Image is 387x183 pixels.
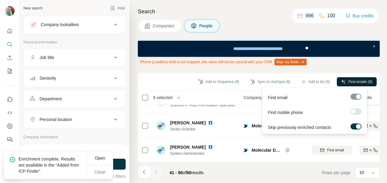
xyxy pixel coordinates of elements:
[244,123,249,128] img: Logo of Molecular Designs
[106,4,129,13] button: Hide
[244,95,262,101] span: Company
[246,77,295,86] button: Sync to HubSpot (9)
[327,147,344,153] span: Find email
[169,170,204,175] span: results
[186,170,191,175] span: 50
[24,145,125,162] button: Company1
[194,77,243,86] button: Add to Sequence (9)
[199,23,213,29] span: People
[138,41,380,57] iframe: Banner
[24,112,125,127] button: Personal location
[40,116,72,123] div: Personal location
[5,26,15,36] button: Quick start
[183,170,187,175] span: of
[305,12,314,19] p: 996
[153,95,173,101] span: 9 selected
[170,103,235,107] span: Scientist II - R&D Formulation Specialist
[24,91,125,106] button: Department
[252,123,282,129] span: Molecular Designs
[5,94,15,105] button: Use Surfe on LinkedIn
[170,120,206,126] span: [PERSON_NAME]
[138,57,308,67] div: Phone (Landline) field is not mapped, this value will not be synced with your CRM
[19,156,87,174] p: Enrichment complete. Results are available in the “Added from ICP Finder“
[252,147,282,153] span: Molecular Designs
[40,75,56,81] div: Seniority
[274,59,307,65] button: Map my fields
[50,150,99,155] div: 9949 search results remaining
[345,12,374,20] button: Buy credits
[170,126,215,132] span: Senior Scientist
[156,121,166,131] img: Avatar
[23,40,126,45] p: Personal information
[24,17,125,32] button: Company lookalikes
[40,54,54,60] div: Job title
[322,170,350,176] span: Rows per page
[90,153,109,164] button: Open
[5,107,15,118] button: Use Surfe API
[5,39,15,50] button: Search
[40,96,62,102] div: Department
[337,77,377,86] button: Find emails (9)
[138,166,150,178] button: Navigate to previous page
[170,151,215,156] span: System Administrator
[5,134,15,145] button: Feedback
[138,7,380,16] h4: Search
[268,95,288,101] span: Find email
[268,124,331,130] span: Skip previously enriched contacts
[5,52,15,63] button: Enrich CSV
[268,109,303,116] span: Find mobile phone
[297,77,334,86] button: Add to list (9)
[208,145,213,150] img: LinkedIn logo
[95,169,106,175] span: Close
[23,134,126,140] p: Company information
[208,120,213,125] img: LinkedIn logo
[24,71,125,85] button: Seniority
[5,121,15,132] button: Dashboard
[244,148,249,153] img: Logo of Molecular Designs
[169,170,183,175] span: 41 - 50
[312,146,352,155] button: Find email
[170,144,206,150] span: [PERSON_NAME]
[90,167,110,178] button: Close
[359,169,364,175] p: 10
[24,50,125,65] button: Job title
[23,5,43,11] div: New search
[41,22,79,28] div: Company lookalikes
[95,156,105,161] span: Open
[156,145,166,155] img: Avatar
[5,66,15,77] button: My lists
[348,79,372,85] span: Find emails (9)
[327,12,335,19] p: 100
[153,23,175,29] span: Companies
[5,6,15,16] img: Avatar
